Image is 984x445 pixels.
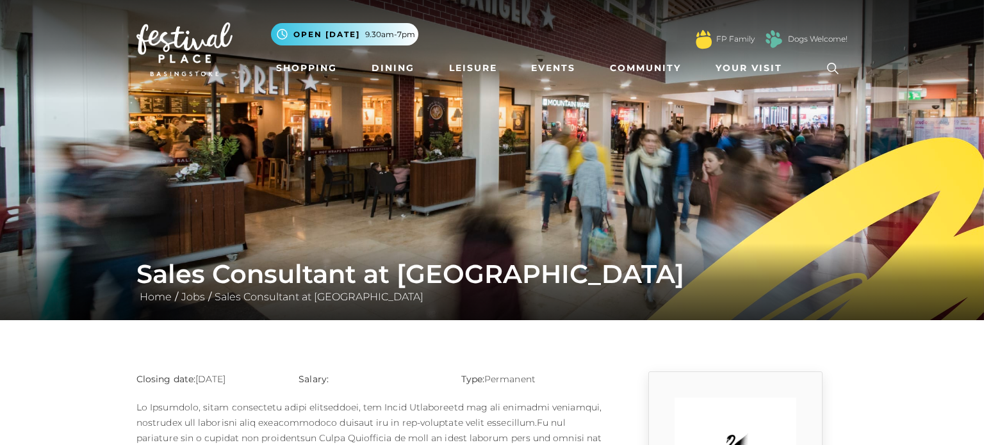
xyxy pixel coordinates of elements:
span: Your Visit [716,61,782,75]
a: Shopping [271,56,342,80]
a: Leisure [444,56,502,80]
strong: Closing date: [136,373,195,385]
button: Open [DATE] 9.30am-7pm [271,23,418,45]
a: Dining [366,56,420,80]
p: [DATE] [136,371,279,387]
span: 9.30am-7pm [365,29,415,40]
a: Jobs [178,291,208,303]
div: / / [127,259,857,305]
strong: Salary: [299,373,329,385]
a: Dogs Welcome! [788,33,848,45]
a: Home [136,291,175,303]
img: Festival Place Logo [136,22,233,76]
a: Community [605,56,686,80]
a: Events [526,56,580,80]
span: Open [DATE] [293,29,360,40]
p: Permanent [461,371,604,387]
h1: Sales Consultant at [GEOGRAPHIC_DATA] [136,259,848,289]
a: Your Visit [710,56,794,80]
a: Sales Consultant at [GEOGRAPHIC_DATA] [211,291,427,303]
a: FP Family [716,33,755,45]
strong: Type: [461,373,484,385]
